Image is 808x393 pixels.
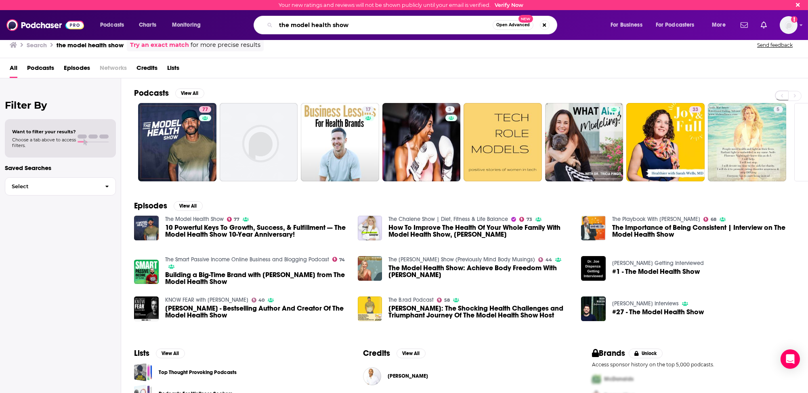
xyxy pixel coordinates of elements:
a: Shawn Stevenson - Bestselling Author And Creator Of The Model Health Show [165,305,348,319]
h2: Podcasts [134,88,169,98]
a: 5 [708,103,786,181]
a: 77 [138,103,216,181]
span: Open Advanced [496,23,530,27]
img: Building a Big-Time Brand with Shawn Stevenson from The Model Health Show [134,260,159,284]
button: Select [5,177,116,195]
a: 3 [382,103,461,181]
span: 33 [693,106,698,114]
a: Credits [136,61,157,78]
a: #1 - The Model Health Show [612,268,700,275]
img: Shawn Stevenson: The Shocking Health Challenges and Triumphant Journey Of The Model Health Show Host [358,296,382,321]
button: open menu [706,19,736,32]
a: Show notifications dropdown [737,18,751,32]
span: McDonalds [604,376,634,382]
a: 73 [519,217,532,222]
a: Top Thought Provoking Podcasts [159,368,237,377]
p: Saved Searches [5,164,116,172]
div: Open Intercom Messenger [781,349,800,369]
input: Search podcasts, credits, & more... [276,19,493,32]
img: #1 - The Model Health Show [581,256,606,281]
button: View All [175,88,204,98]
span: The Model Health Show: Achieve Body Freedom With [PERSON_NAME] [388,265,571,278]
span: Charts [139,19,156,31]
span: 58 [444,298,450,302]
a: 77 [227,217,240,222]
span: For Podcasters [656,19,695,31]
a: The Model Health Show: Achieve Body Freedom With Madelyn Moon [358,256,382,281]
a: Top Thought Provoking Podcasts [134,363,152,381]
a: Mark Manson Interviews [612,300,679,307]
a: How To Improve The Health Of Your Whole Family With Model Health Show, Shawn Stevenson [358,216,382,240]
span: Episodes [64,61,90,78]
a: The Importance of Being Consistent | Interview on The Model Health Show [612,224,795,238]
span: 5 [777,106,780,114]
a: 44 [538,257,552,262]
span: 74 [339,258,345,262]
button: Show profile menu [780,16,798,34]
span: [PERSON_NAME] - Bestselling Author And Creator Of The Model Health Show [165,305,348,319]
span: for more precise results [191,40,260,50]
button: Shawn StevensonShawn Stevenson [363,363,566,389]
button: open menu [166,19,211,32]
button: Open AdvancedNew [493,20,533,30]
span: 44 [546,258,552,262]
button: Unlock [629,349,663,358]
a: Building a Big-Time Brand with Shawn Stevenson from The Model Health Show [165,271,348,285]
span: Want to filter your results? [12,129,76,135]
img: #27 - The Model Health Show [581,296,606,321]
a: The B.rad Podcast [388,296,434,303]
a: How To Improve The Health Of Your Whole Family With Model Health Show, Shawn Stevenson [388,224,571,238]
p: Access sponsor history on the top 5,000 podcasts. [592,361,795,368]
span: Lists [167,61,179,78]
button: open menu [94,19,134,32]
span: For Business [611,19,642,31]
a: CreditsView All [363,348,426,358]
span: Select [5,184,99,189]
a: Show notifications dropdown [758,18,770,32]
a: 3 [445,106,455,113]
img: First Pro Logo [589,371,604,387]
span: #27 - The Model Health Show [612,309,704,315]
h2: Credits [363,348,390,358]
span: Building a Big-Time Brand with [PERSON_NAME] from The Model Health Show [165,271,348,285]
a: 17 [362,106,374,113]
a: Podcasts [27,61,54,78]
span: All [10,61,17,78]
a: 77 [199,106,211,113]
a: Try an exact match [130,40,189,50]
span: 77 [234,218,239,221]
img: Shawn Stevenson - Bestselling Author And Creator Of The Model Health Show [134,296,159,321]
span: [PERSON_NAME]: The Shocking Health Challenges and Triumphant Journey Of The Model Health Show Host [388,305,571,319]
a: 10 Powerful Keys To Growth, Success, & Fulfillment — The Model Health Show 10-Year Anniversary! [165,224,348,238]
a: Podchaser - Follow, Share and Rate Podcasts [6,17,84,33]
button: Send feedback [755,42,795,48]
a: The Playbook With David Meltzer [612,216,700,223]
span: 40 [258,298,264,302]
span: 68 [711,218,716,221]
a: 74 [332,257,345,262]
h2: Episodes [134,201,167,211]
img: 10 Powerful Keys To Growth, Success, & Fulfillment — The Model Health Show 10-Year Anniversary! [134,216,159,240]
img: User Profile [780,16,798,34]
a: EpisodesView All [134,201,203,211]
span: How To Improve The Health Of Your Whole Family With Model Health Show, [PERSON_NAME] [388,224,571,238]
a: 58 [437,298,450,303]
a: 33 [689,106,701,113]
a: The Smart Passive Income Online Business and Blogging Podcast [165,256,329,263]
h2: Filter By [5,99,116,111]
span: 73 [527,218,532,221]
div: Your new ratings and reviews will not be shown publicly until your email is verified. [279,2,523,8]
a: 40 [252,298,265,303]
a: Verify Now [495,2,523,8]
span: 3 [449,106,451,114]
a: Dr. Joe Dispenza Getting Interviewed [612,260,704,267]
button: View All [156,349,185,358]
a: The Importance of Being Consistent | Interview on The Model Health Show [581,216,606,240]
span: 17 [365,106,371,114]
a: ListsView All [134,348,185,358]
